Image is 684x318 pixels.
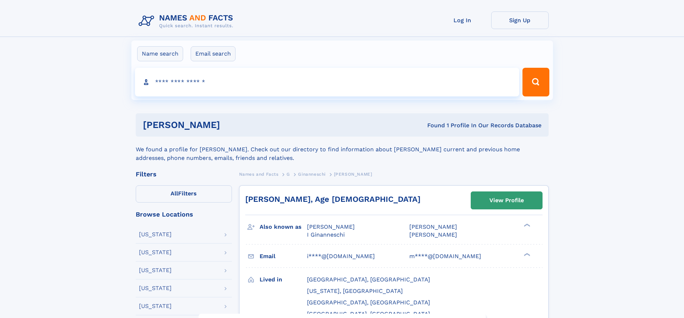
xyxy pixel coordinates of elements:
[324,122,541,129] div: Found 1 Profile In Our Records Database
[298,170,326,179] a: Ginanneschi
[139,303,172,309] div: [US_STATE]
[307,310,430,317] span: [GEOGRAPHIC_DATA], [GEOGRAPHIC_DATA]
[307,223,355,230] span: [PERSON_NAME]
[143,120,324,129] h1: [PERSON_NAME]
[136,211,232,218] div: Browse Locations
[307,231,345,238] span: I Ginanneschi
[260,274,307,286] h3: Lived in
[239,170,279,179] a: Names and Facts
[137,46,183,61] label: Name search
[307,299,430,306] span: [GEOGRAPHIC_DATA], [GEOGRAPHIC_DATA]
[191,46,236,61] label: Email search
[135,68,520,96] input: search input
[298,172,326,177] span: Ginanneschi
[260,221,307,233] h3: Also known as
[491,11,549,29] a: Sign Up
[136,185,232,203] label: Filters
[334,172,372,177] span: [PERSON_NAME]
[522,223,531,228] div: ❯
[307,276,430,283] span: [GEOGRAPHIC_DATA], [GEOGRAPHIC_DATA]
[489,192,524,209] div: View Profile
[522,252,531,257] div: ❯
[260,250,307,262] h3: Email
[245,195,420,204] a: [PERSON_NAME], Age [DEMOGRAPHIC_DATA]
[139,232,172,237] div: [US_STATE]
[471,192,542,209] a: View Profile
[409,231,457,238] span: [PERSON_NAME]
[136,11,239,31] img: Logo Names and Facts
[522,68,549,96] button: Search Button
[409,223,457,230] span: [PERSON_NAME]
[139,285,172,291] div: [US_STATE]
[139,250,172,255] div: [US_STATE]
[287,172,290,177] span: G
[307,288,403,294] span: [US_STATE], [GEOGRAPHIC_DATA]
[171,190,178,197] span: All
[287,170,290,179] a: G
[434,11,491,29] a: Log In
[139,267,172,273] div: [US_STATE]
[136,137,549,162] div: We found a profile for [PERSON_NAME]. Check out our directory to find information about [PERSON_N...
[136,171,232,177] div: Filters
